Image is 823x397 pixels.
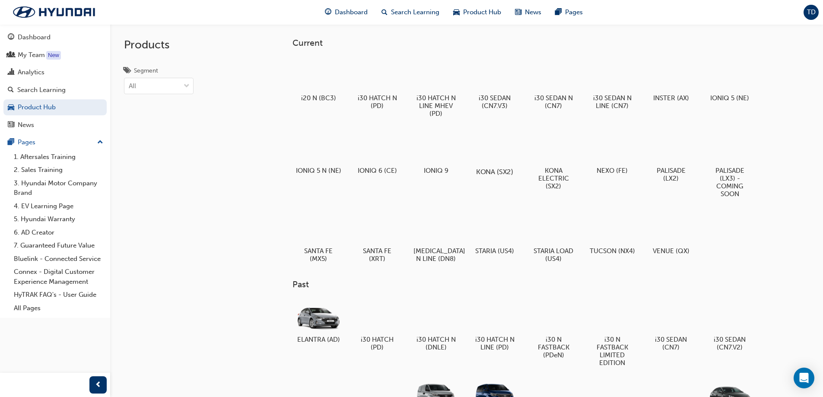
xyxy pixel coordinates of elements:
span: down-icon [184,81,190,92]
span: chart-icon [8,69,14,76]
h5: i30 HATCH (PD) [355,336,400,351]
a: News [3,117,107,133]
a: HyTRAK FAQ's - User Guide [10,288,107,302]
h5: VENUE (QX) [648,247,694,255]
span: tags-icon [124,67,130,75]
a: i30 N FASTBACK (PDeN) [527,297,579,362]
h2: Products [124,38,194,52]
a: news-iconNews [508,3,548,21]
span: people-icon [8,51,14,59]
h5: KONA ELECTRIC (SX2) [531,167,576,190]
a: IONIQ 5 N (NE) [292,127,344,178]
h5: IONIQ 9 [413,167,459,175]
a: IONIQ 6 (CE) [351,127,403,178]
span: prev-icon [95,380,102,391]
a: 1. Aftersales Training [10,150,107,164]
a: My Team [3,47,107,63]
a: car-iconProduct Hub [446,3,508,21]
span: car-icon [8,104,14,111]
div: Segment [134,67,158,75]
a: STARIA LOAD (US4) [527,208,579,266]
h5: i30 N FASTBACK (PDeN) [531,336,576,359]
a: i30 SEDAN (CN7) [645,297,697,355]
h5: i30 HATCH N (PD) [355,94,400,110]
span: TD [807,7,816,17]
a: 5. Hyundai Warranty [10,213,107,226]
div: News [18,120,34,130]
a: Search Learning [3,82,107,98]
h5: i30 SEDAN (CN7.V2) [707,336,753,351]
a: [MEDICAL_DATA] N LINE (DN8) [410,208,462,266]
a: i30 HATCH N (DNLE) [410,297,462,355]
h5: ELANTRA (AD) [296,336,341,343]
h5: IONIQ 5 (NE) [707,94,753,102]
h3: Current [292,38,783,48]
h5: SANTA FE (MX5) [296,247,341,263]
a: IONIQ 9 [410,127,462,178]
button: TD [804,5,819,20]
span: search-icon [381,7,388,18]
a: SANTA FE (MX5) [292,208,344,266]
a: 3. Hyundai Motor Company Brand [10,177,107,200]
h5: KONA (SX2) [470,168,518,176]
div: Dashboard [18,32,51,42]
a: 4. EV Learning Page [10,200,107,213]
h5: NEXO (FE) [590,167,635,175]
span: guage-icon [325,7,331,18]
span: guage-icon [8,34,14,41]
a: ELANTRA (AD) [292,297,344,347]
a: VENUE (QX) [645,208,697,258]
a: Dashboard [3,29,107,45]
a: guage-iconDashboard [318,3,375,21]
a: INSTER (AX) [645,55,697,105]
a: i30 SEDAN N (CN7) [527,55,579,113]
a: IONIQ 5 (NE) [704,55,756,105]
a: 7. Guaranteed Future Value [10,239,107,252]
span: News [525,7,541,17]
div: All [129,81,136,91]
h3: Past [292,279,783,289]
a: i30 HATCH N (PD) [351,55,403,113]
a: PALISADE (LX3) - COMING SOON [704,127,756,201]
span: up-icon [97,137,103,148]
a: i30 HATCH (PD) [351,297,403,355]
span: pages-icon [555,7,562,18]
div: Tooltip anchor [46,51,61,60]
a: i20 N (BC3) [292,55,344,105]
h5: [MEDICAL_DATA] N LINE (DN8) [413,247,459,263]
a: pages-iconPages [548,3,590,21]
a: Connex - Digital Customer Experience Management [10,265,107,288]
span: Search Learning [391,7,439,17]
a: KONA (SX2) [469,127,521,178]
a: i30 HATCH N LINE MHEV (PD) [410,55,462,121]
a: PALISADE (LX2) [645,127,697,185]
span: Product Hub [463,7,501,17]
a: 6. AD Creator [10,226,107,239]
h5: STARIA (US4) [472,247,518,255]
div: Search Learning [17,85,66,95]
h5: PALISADE (LX3) - COMING SOON [707,167,753,198]
h5: TUCSON (NX4) [590,247,635,255]
span: Dashboard [335,7,368,17]
div: Open Intercom Messenger [794,368,814,388]
img: Trak [4,3,104,21]
h5: INSTER (AX) [648,94,694,102]
h5: i30 SEDAN N LINE (CN7) [590,94,635,110]
a: 2. Sales Training [10,163,107,177]
h5: i30 SEDAN (CN7.V3) [472,94,518,110]
h5: IONIQ 5 N (NE) [296,167,341,175]
a: KONA ELECTRIC (SX2) [527,127,579,193]
div: Pages [18,137,35,147]
a: SANTA FE (XRT) [351,208,403,266]
h5: PALISADE (LX2) [648,167,694,182]
a: TUCSON (NX4) [586,208,638,258]
a: Product Hub [3,99,107,115]
button: Pages [3,134,107,150]
h5: IONIQ 6 (CE) [355,167,400,175]
a: All Pages [10,302,107,315]
h5: i30 HATCH N LINE (PD) [472,336,518,351]
a: i30 N FASTBACK LIMITED EDITION [586,297,638,370]
a: i30 SEDAN (CN7.V3) [469,55,521,113]
h5: i30 HATCH N (DNLE) [413,336,459,351]
h5: i30 N FASTBACK LIMITED EDITION [590,336,635,367]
